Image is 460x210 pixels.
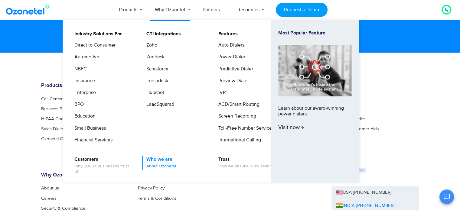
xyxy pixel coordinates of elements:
a: USA [PHONE_NUMBER] [331,186,419,199]
h6: Products [41,83,129,89]
a: Zendesk [142,53,165,61]
a: Automotive [70,53,100,61]
a: Education [70,112,96,120]
a: TrustHow we ensure 100% security [214,156,276,170]
h6: Resources [331,83,419,89]
a: Enterprise [70,89,97,96]
a: Insurance [70,77,96,85]
a: About us [41,186,59,190]
a: Most Popular FeatureLearn about our award-winning power dialers.Visit now [278,30,351,172]
a: CustomersWhy 2000+ businesses trust us [70,156,135,175]
a: IVR [214,89,227,96]
a: Business Phone System [41,107,88,111]
a: Auto Dialers [214,41,245,49]
a: Small Business [70,124,107,132]
h6: Why Ozonetel [41,172,129,178]
a: International Calling [214,136,262,144]
a: Screen Recording [214,112,257,120]
a: ACD/Smart Routing [214,101,260,108]
button: Open chat [439,189,454,204]
a: Toll-Free Number Services [214,124,275,132]
a: Request a Demo [276,3,328,17]
a: Ozonetel CX Hub [41,137,76,141]
a: Direct to Consumer [70,41,116,49]
a: NBFC [70,65,88,73]
a: Hubspot [142,89,165,96]
a: Terms & Conditions [138,196,176,200]
a: BPO [70,101,85,108]
a: Predictive Dialer [214,65,254,73]
a: Salesforce [142,65,169,73]
a: Call Center Solution [41,97,80,101]
img: phone-system-min.jpg [278,45,351,96]
img: ind-flag.png [336,203,343,208]
a: INDIA [PHONE_NUMBER] [336,202,395,209]
span: Why 2000+ businesses trust us [74,164,134,174]
a: Features [214,30,239,38]
a: Preview Dialer [214,77,250,85]
span: How we ensure 100% security [218,164,275,169]
a: HIPAA Compliant Call Center [41,117,98,121]
a: CTI Integrations [142,30,182,38]
a: Freshdesk [142,77,169,85]
a: Who we areAbout Ozonetel [142,156,177,170]
a: Zoho [142,41,158,49]
span: About Ozonetel [146,164,176,169]
a: LeadSquared [142,101,175,108]
span: Visit now [278,124,304,131]
a: Financial Services [70,136,113,144]
a: Sales Dialer Solution [41,127,82,131]
a: Power Dialer [214,53,246,61]
a: Industry Solutions For [70,30,123,38]
a: Privacy Policy [138,186,165,190]
a: Careers [41,196,57,200]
